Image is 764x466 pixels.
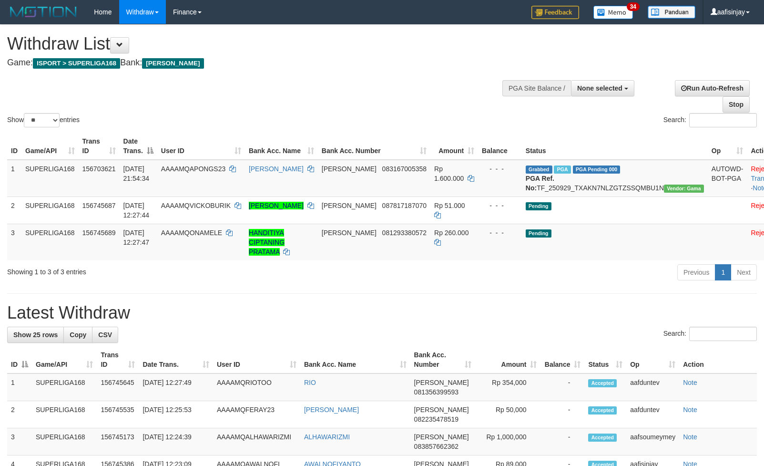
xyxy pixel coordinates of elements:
a: CSV [92,327,118,343]
span: Pending [526,202,551,210]
span: Accepted [588,379,617,387]
td: aafduntev [626,401,679,428]
span: None selected [577,84,622,92]
span: Rp 260.000 [434,229,469,237]
td: 2 [7,401,32,428]
td: SUPERLIGA168 [32,428,97,456]
span: Vendor URL: https://trx31.1velocity.biz [664,185,704,193]
td: 156745535 [97,401,139,428]
img: Feedback.jpg [531,6,579,19]
span: [PERSON_NAME] [322,202,377,209]
th: Bank Acc. Number: activate to sort column ascending [318,133,430,160]
a: Next [731,264,757,280]
label: Search: [663,327,757,341]
th: Game/API: activate to sort column ascending [21,133,79,160]
td: - [540,373,584,401]
div: - - - [482,228,518,238]
td: SUPERLIGA168 [21,197,79,224]
td: - [540,428,584,456]
th: Bank Acc. Number: activate to sort column ascending [410,346,476,373]
td: AAAAMQRIOTOO [213,373,300,401]
span: [DATE] 12:27:44 [123,202,150,219]
a: ALHAWARIZMI [304,433,350,441]
td: aafduntev [626,373,679,401]
div: Showing 1 to 3 of 3 entries [7,263,311,277]
div: - - - [482,201,518,210]
span: [PERSON_NAME] [142,58,204,69]
span: Copy 082235478519 to clipboard [414,415,458,423]
td: SUPERLIGA168 [21,224,79,260]
span: [DATE] 21:54:34 [123,165,150,182]
span: Accepted [588,406,617,414]
span: 156745687 [82,202,116,209]
span: Copy 083857662362 to clipboard [414,443,458,450]
th: Bank Acc. Name: activate to sort column ascending [245,133,318,160]
td: SUPERLIGA168 [32,373,97,401]
td: AAAAMQALHAWARIZMI [213,428,300,456]
input: Search: [689,327,757,341]
td: [DATE] 12:24:39 [139,428,213,456]
td: 1 [7,160,21,197]
th: Balance: activate to sort column ascending [540,346,584,373]
td: 2 [7,197,21,224]
a: Note [683,433,697,441]
a: Show 25 rows [7,327,64,343]
a: HANDITIYA CIPTANING PRATAMA [249,229,285,256]
span: [PERSON_NAME] [414,379,469,386]
span: [PERSON_NAME] [414,433,469,441]
td: SUPERLIGA168 [32,401,97,428]
th: Status [522,133,708,160]
td: 3 [7,224,21,260]
select: Showentries [24,113,60,127]
span: Copy 081356399593 to clipboard [414,388,458,396]
div: PGA Site Balance / [502,80,571,96]
img: Button%20Memo.svg [593,6,633,19]
th: Op: activate to sort column ascending [626,346,679,373]
a: 1 [715,264,731,280]
label: Show entries [7,113,80,127]
td: aafsoumeymey [626,428,679,456]
a: Note [683,379,697,386]
span: PGA Pending [573,166,621,174]
th: Op: activate to sort column ascending [708,133,747,160]
img: MOTION_logo.png [7,5,80,19]
h1: Withdraw List [7,34,500,53]
a: [PERSON_NAME] [249,165,304,173]
b: PGA Ref. No: [526,175,554,192]
a: [PERSON_NAME] [249,202,304,209]
a: Run Auto-Refresh [675,80,750,96]
td: SUPERLIGA168 [21,160,79,197]
a: Copy [63,327,92,343]
span: [DATE] 12:27:47 [123,229,150,246]
th: User ID: activate to sort column ascending [157,133,245,160]
span: Rp 51.000 [434,202,465,209]
img: panduan.png [648,6,695,19]
span: Copy 083167005358 to clipboard [382,165,427,173]
span: Accepted [588,434,617,442]
span: ISPORT > SUPERLIGA168 [33,58,120,69]
th: User ID: activate to sort column ascending [213,346,300,373]
span: [PERSON_NAME] [322,229,377,237]
input: Search: [689,113,757,127]
span: Copy 081293380572 to clipboard [382,229,427,237]
a: Stop [723,96,750,113]
td: [DATE] 12:25:53 [139,401,213,428]
span: Show 25 rows [13,331,58,339]
td: 156745173 [97,428,139,456]
td: 1 [7,373,32,401]
span: Copy [70,331,86,339]
td: Rp 354,000 [475,373,540,401]
th: Game/API: activate to sort column ascending [32,346,97,373]
a: [PERSON_NAME] [304,406,359,414]
span: Pending [526,229,551,238]
span: Rp 1.600.000 [434,165,464,182]
th: Bank Acc. Name: activate to sort column ascending [300,346,410,373]
th: Amount: activate to sort column ascending [430,133,478,160]
th: Trans ID: activate to sort column ascending [79,133,120,160]
label: Search: [663,113,757,127]
th: Status: activate to sort column ascending [584,346,626,373]
td: AUTOWD-BOT-PGA [708,160,747,197]
th: Balance [478,133,522,160]
th: Action [679,346,757,373]
th: ID [7,133,21,160]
